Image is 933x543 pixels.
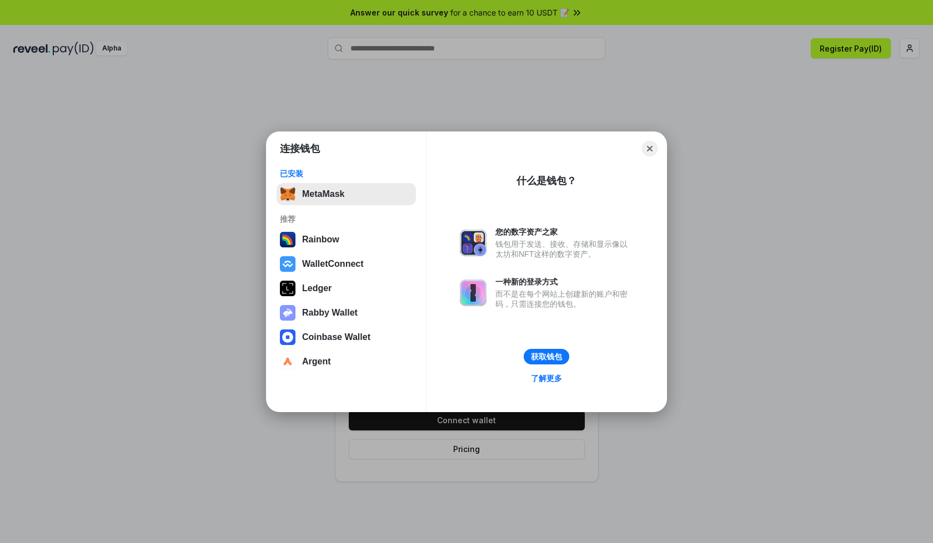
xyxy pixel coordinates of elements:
[495,227,633,237] div: 您的数字资产之家
[280,169,413,179] div: 已安装
[280,214,413,224] div: 推荐
[495,277,633,287] div: 一种新的登录方式
[280,329,295,345] img: svg+xml,%3Csvg%20width%3D%2228%22%20height%3D%2228%22%20viewBox%3D%220%200%2028%2028%22%20fill%3D...
[280,354,295,369] img: svg+xml,%3Csvg%20width%3D%2228%22%20height%3D%2228%22%20viewBox%3D%220%200%2028%2028%22%20fill%3D...
[531,352,562,362] div: 获取钱包
[460,230,486,256] img: svg+xml,%3Csvg%20xmlns%3D%22http%3A%2F%2Fwww.w3.org%2F2000%2Fsvg%22%20fill%3D%22none%22%20viewBox...
[516,174,576,187] div: 什么是钱包？
[531,373,562,383] div: 了解更多
[302,357,331,367] div: Argent
[302,189,344,199] div: MetaMask
[277,277,416,300] button: Ledger
[280,305,295,321] img: svg+xml,%3Csvg%20xmlns%3D%22http%3A%2F%2Fwww.w3.org%2F2000%2Fsvg%22%20fill%3D%22none%22%20viewBox...
[302,283,332,293] div: Ledger
[302,235,339,245] div: Rainbow
[524,349,569,364] button: 获取钱包
[302,308,358,318] div: Rabby Wallet
[460,280,486,306] img: svg+xml,%3Csvg%20xmlns%3D%22http%3A%2F%2Fwww.w3.org%2F2000%2Fsvg%22%20fill%3D%22none%22%20viewBox...
[524,371,569,385] a: 了解更多
[277,183,416,205] button: MetaMask
[280,281,295,296] img: svg+xml,%3Csvg%20xmlns%3D%22http%3A%2F%2Fwww.w3.org%2F2000%2Fsvg%22%20width%3D%2228%22%20height%3...
[280,186,295,202] img: svg+xml,%3Csvg%20fill%3D%22none%22%20height%3D%2233%22%20viewBox%3D%220%200%2035%2033%22%20width%...
[280,256,295,272] img: svg+xml,%3Csvg%20width%3D%2228%22%20height%3D%2228%22%20viewBox%3D%220%200%2028%2028%22%20fill%3D...
[302,259,364,269] div: WalletConnect
[495,289,633,309] div: 而不是在每个网站上创建新的账户和密码，只需连接您的钱包。
[277,351,416,373] button: Argent
[277,326,416,348] button: Coinbase Wallet
[642,141,658,156] button: Close
[280,232,295,247] img: svg+xml,%3Csvg%20width%3D%22120%22%20height%3D%22120%22%20viewBox%3D%220%200%20120%20120%22%20fil...
[277,253,416,275] button: WalletConnect
[277,229,416,251] button: Rainbow
[302,332,370,342] div: Coinbase Wallet
[495,239,633,259] div: 钱包用于发送、接收、存储和显示像以太坊和NFT这样的数字资产。
[280,142,320,155] h1: 连接钱包
[277,302,416,324] button: Rabby Wallet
